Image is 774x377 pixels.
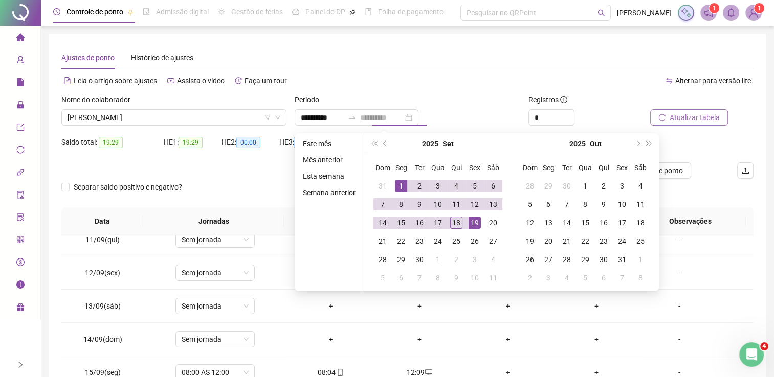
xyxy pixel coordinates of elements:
div: 8 [432,272,444,284]
div: 10 [432,198,444,210]
div: 21 [561,235,573,247]
td: 2025-09-30 [410,250,429,269]
button: next-year [632,133,643,154]
th: Qui [447,158,466,177]
td: 2025-09-07 [373,195,392,214]
th: Ter [410,158,429,177]
th: Qui [594,158,613,177]
td: 2025-08-31 [373,177,392,195]
th: Jornadas [143,207,284,235]
div: 20 [542,235,555,247]
td: 2025-10-09 [447,269,466,287]
button: month panel [443,133,454,154]
td: 2025-11-02 [521,269,539,287]
div: 2 [524,272,536,284]
div: 20 [487,217,499,229]
th: Sáb [484,158,502,177]
span: file-done [143,8,150,15]
span: Ajustes de ponto [61,54,115,62]
td: 2025-10-06 [392,269,410,287]
td: 2025-10-25 [631,232,650,250]
th: Seg [539,158,558,177]
td: 2025-11-04 [558,269,576,287]
span: to [348,113,356,122]
div: 2 [598,180,610,192]
span: dollar [16,253,25,274]
button: prev-year [380,133,391,154]
label: Período [295,94,326,105]
div: 11 [450,198,462,210]
td: 2025-09-30 [558,177,576,195]
td: 2025-10-07 [558,195,576,214]
td: 2025-09-11 [447,195,466,214]
div: - [649,300,710,312]
span: Sem jornada [182,265,249,280]
span: Controle de ponto [67,8,123,16]
th: Sex [613,158,631,177]
span: 1 [713,5,716,12]
td: 2025-11-01 [631,250,650,269]
span: 00:00 [294,137,318,148]
span: Sem jornada [182,332,249,347]
div: 29 [395,253,407,266]
td: 2025-10-20 [539,232,558,250]
th: Entrada 1 [284,207,371,235]
div: 18 [450,217,462,229]
div: 24 [616,235,628,247]
td: 2025-10-09 [594,195,613,214]
span: swap [666,77,673,84]
td: 2025-09-29 [392,250,410,269]
td: 2025-09-05 [466,177,484,195]
th: Seg [392,158,410,177]
th: Ter [558,158,576,177]
span: solution [16,208,25,229]
div: 22 [395,235,407,247]
span: 14/09(dom) [83,335,122,343]
div: 5 [524,198,536,210]
li: Semana anterior [299,186,360,199]
span: 15/09(seg) [85,368,121,376]
td: 2025-09-18 [447,214,466,232]
div: 28 [561,253,573,266]
div: 23 [413,235,426,247]
div: 12 [524,217,536,229]
span: file-text [64,77,71,84]
div: 30 [413,253,426,266]
span: pushpin [349,9,356,15]
div: 16 [598,217,610,229]
div: HE 1: [164,136,222,148]
div: 2 [450,253,462,266]
td: 2025-10-18 [631,214,650,232]
td: 2025-10-24 [613,232,631,250]
div: 13 [487,198,499,210]
div: 23 [598,235,610,247]
div: + [561,334,633,345]
span: Gestão de férias [231,8,283,16]
div: 14 [561,217,573,229]
span: youtube [167,77,174,84]
div: 25 [634,235,647,247]
td: 2025-10-04 [631,177,650,195]
div: 29 [542,180,555,192]
div: + [295,300,367,312]
td: 2025-11-07 [613,269,631,287]
div: 24 [432,235,444,247]
td: 2025-09-28 [373,250,392,269]
td: 2025-10-22 [576,232,594,250]
span: 1 [758,5,761,12]
button: Atualizar tabela [650,109,728,126]
div: 17 [616,217,628,229]
span: Assista o vídeo [177,77,225,85]
button: year panel [569,133,586,154]
span: 12/09(sex) [85,269,120,277]
td: 2025-11-06 [594,269,613,287]
span: home [16,29,25,49]
td: 2025-09-20 [484,214,502,232]
span: qrcode [16,231,25,251]
div: 26 [524,253,536,266]
td: 2025-10-13 [539,214,558,232]
div: 7 [413,272,426,284]
td: 2025-10-21 [558,232,576,250]
div: 27 [487,235,499,247]
div: 6 [542,198,555,210]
